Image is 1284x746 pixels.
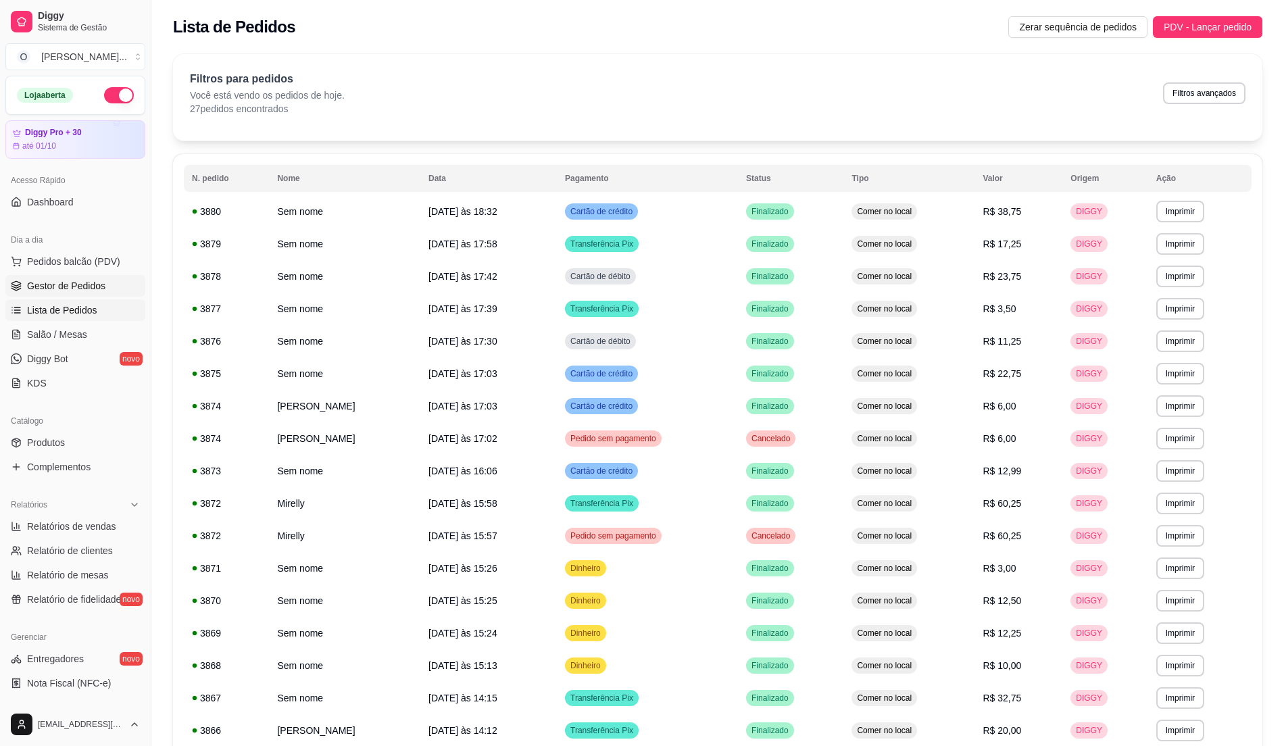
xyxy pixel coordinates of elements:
[568,206,635,217] span: Cartão de crédito
[854,433,914,444] span: Comer no local
[1156,557,1204,579] button: Imprimir
[568,530,659,541] span: Pedido sem pagamento
[1073,433,1105,444] span: DIGGY
[1073,498,1105,509] span: DIGGY
[1073,628,1105,639] span: DIGGY
[5,564,145,586] a: Relatório de mesas
[428,628,497,639] span: [DATE] às 15:24
[568,595,603,606] span: Dinheiro
[5,697,145,718] a: Controle de caixa
[1019,20,1137,34] span: Zerar sequência de pedidos
[269,165,420,192] th: Nome
[192,399,261,413] div: 3874
[192,594,261,607] div: 3870
[1156,493,1204,514] button: Imprimir
[5,672,145,694] a: Nota Fiscal (NFC-e)
[568,563,603,574] span: Dinheiro
[192,367,261,380] div: 3875
[269,325,420,357] td: Sem nome
[269,455,420,487] td: Sem nome
[1156,201,1204,222] button: Imprimir
[5,275,145,297] a: Gestor de Pedidos
[1073,530,1105,541] span: DIGGY
[192,626,261,640] div: 3869
[428,660,497,671] span: [DATE] às 15:13
[983,660,1021,671] span: R$ 10,00
[428,466,497,476] span: [DATE] às 16:06
[749,725,791,736] span: Finalizado
[27,652,84,666] span: Entregadores
[1156,720,1204,741] button: Imprimir
[5,626,145,648] div: Gerenciar
[1156,622,1204,644] button: Imprimir
[192,302,261,316] div: 3877
[1073,563,1105,574] span: DIGGY
[41,50,127,64] div: [PERSON_NAME] ...
[983,563,1016,574] span: R$ 3,00
[983,628,1021,639] span: R$ 12,25
[27,701,101,714] span: Controle de caixa
[5,191,145,213] a: Dashboard
[5,5,145,38] a: DiggySistema de Gestão
[428,368,497,379] span: [DATE] às 17:03
[192,432,261,445] div: 3874
[38,719,124,730] span: [EMAIL_ADDRESS][DOMAIN_NAME]
[5,43,145,70] button: Select a team
[854,693,914,703] span: Comer no local
[5,251,145,272] button: Pedidos balcão (PDV)
[5,299,145,321] a: Lista de Pedidos
[1073,693,1105,703] span: DIGGY
[269,293,420,325] td: Sem nome
[854,595,914,606] span: Comer no local
[983,693,1021,703] span: R$ 32,75
[1073,466,1105,476] span: DIGGY
[25,128,82,138] article: Diggy Pro + 30
[428,401,497,412] span: [DATE] às 17:03
[1156,655,1204,676] button: Imprimir
[428,725,497,736] span: [DATE] às 14:12
[749,336,791,347] span: Finalizado
[192,497,261,510] div: 3872
[983,271,1021,282] span: R$ 23,75
[568,693,636,703] span: Transferência Pix
[1073,303,1105,314] span: DIGGY
[854,239,914,249] span: Comer no local
[983,466,1021,476] span: R$ 12,99
[17,88,73,103] div: Loja aberta
[17,50,30,64] span: O
[269,649,420,682] td: Sem nome
[5,324,145,345] a: Salão / Mesas
[27,255,120,268] span: Pedidos balcão (PDV)
[5,229,145,251] div: Dia a dia
[428,303,497,314] span: [DATE] às 17:39
[192,529,261,543] div: 3872
[568,725,636,736] span: Transferência Pix
[1156,590,1204,612] button: Imprimir
[428,336,497,347] span: [DATE] às 17:30
[1073,206,1105,217] span: DIGGY
[269,520,420,552] td: Mirelly
[749,239,791,249] span: Finalizado
[428,498,497,509] span: [DATE] às 15:58
[749,433,793,444] span: Cancelado
[1156,525,1204,547] button: Imprimir
[854,271,914,282] span: Comer no local
[854,368,914,379] span: Comer no local
[192,270,261,283] div: 3878
[190,71,345,87] p: Filtros para pedidos
[27,676,111,690] span: Nota Fiscal (NFC-e)
[568,401,635,412] span: Cartão de crédito
[568,628,603,639] span: Dinheiro
[27,568,109,582] span: Relatório de mesas
[1073,336,1105,347] span: DIGGY
[5,410,145,432] div: Catálogo
[269,552,420,585] td: Sem nome
[269,487,420,520] td: Mirelly
[568,433,659,444] span: Pedido sem pagamento
[192,562,261,575] div: 3871
[269,195,420,228] td: Sem nome
[27,328,87,341] span: Salão / Mesas
[1156,233,1204,255] button: Imprimir
[1008,16,1147,38] button: Zerar sequência de pedidos
[854,336,914,347] span: Comer no local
